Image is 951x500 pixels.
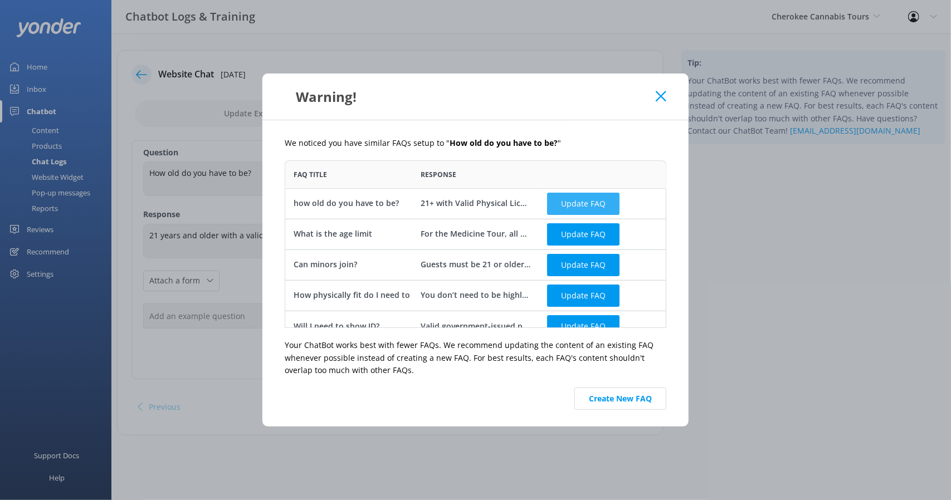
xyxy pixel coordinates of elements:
[421,258,531,271] div: Guests must be 21 or older to join the The Medicine Tour.
[285,249,666,280] div: row
[656,91,666,102] button: Close
[285,87,656,106] div: Warning!
[285,280,666,311] div: row
[421,320,531,332] div: Valid government-issued photo ID is required to verify age.
[285,188,666,327] div: grid
[294,197,399,209] div: how old do you have to be?
[547,285,620,307] button: Update FAQ
[285,137,666,149] p: We noticed you have similar FAQs setup to " "
[421,228,531,240] div: For the Medicine Tour, all guests must be 21 or older. Jeep tour drivers must be 21+, with passen...
[294,289,422,301] div: How physically fit do I need to be
[294,258,357,271] div: Can minors join?
[421,197,531,209] div: 21+ with Valid Physical License
[421,289,531,301] div: You don’t need to be highly active—our tours include easy to moderate activities.
[285,311,666,341] div: row
[547,223,620,246] button: Update FAQ
[294,320,379,332] div: Will I need to show ID?
[547,315,620,337] button: Update FAQ
[421,169,456,180] span: Response
[547,193,620,215] button: Update FAQ
[285,339,666,376] p: Your ChatBot works best with fewer FAQs. We recommend updating the content of an existing FAQ whe...
[294,169,327,180] span: FAQ Title
[450,138,558,148] b: How old do you have to be?
[285,219,666,249] div: row
[294,228,372,240] div: What is the age limit
[285,188,666,219] div: row
[574,388,666,410] button: Create New FAQ
[547,254,620,276] button: Update FAQ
